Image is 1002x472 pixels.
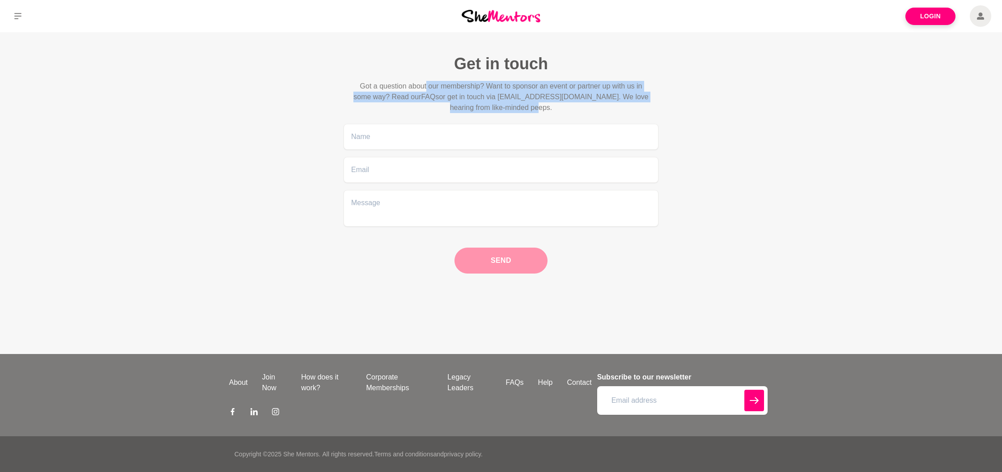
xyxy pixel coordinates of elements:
[255,372,294,393] a: Join Now
[374,451,433,458] a: Terms and conditions
[597,386,768,415] input: Email address
[222,377,255,388] a: About
[421,93,439,101] span: FAQs
[229,408,236,418] a: Facebook
[344,157,658,183] input: Email
[250,408,258,418] a: LinkedIn
[344,54,658,74] h1: Get in touch
[444,451,481,458] a: privacy policy
[499,377,531,388] a: FAQs
[905,8,955,25] a: Login
[462,10,540,22] img: She Mentors Logo
[531,377,560,388] a: Help
[294,372,359,393] a: How does it work?
[322,450,482,459] p: All rights reserved. and .
[272,408,279,418] a: Instagram
[359,372,440,393] a: Corporate Memberships
[351,81,651,113] p: Got a question about our membership? Want to sponsor an event or partner up with us in some way? ...
[440,372,498,393] a: Legacy Leaders
[560,377,599,388] a: Contact
[597,372,768,383] h4: Subscribe to our newsletter
[344,124,658,150] input: Name
[234,450,320,459] p: Copyright © 2025 She Mentors .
